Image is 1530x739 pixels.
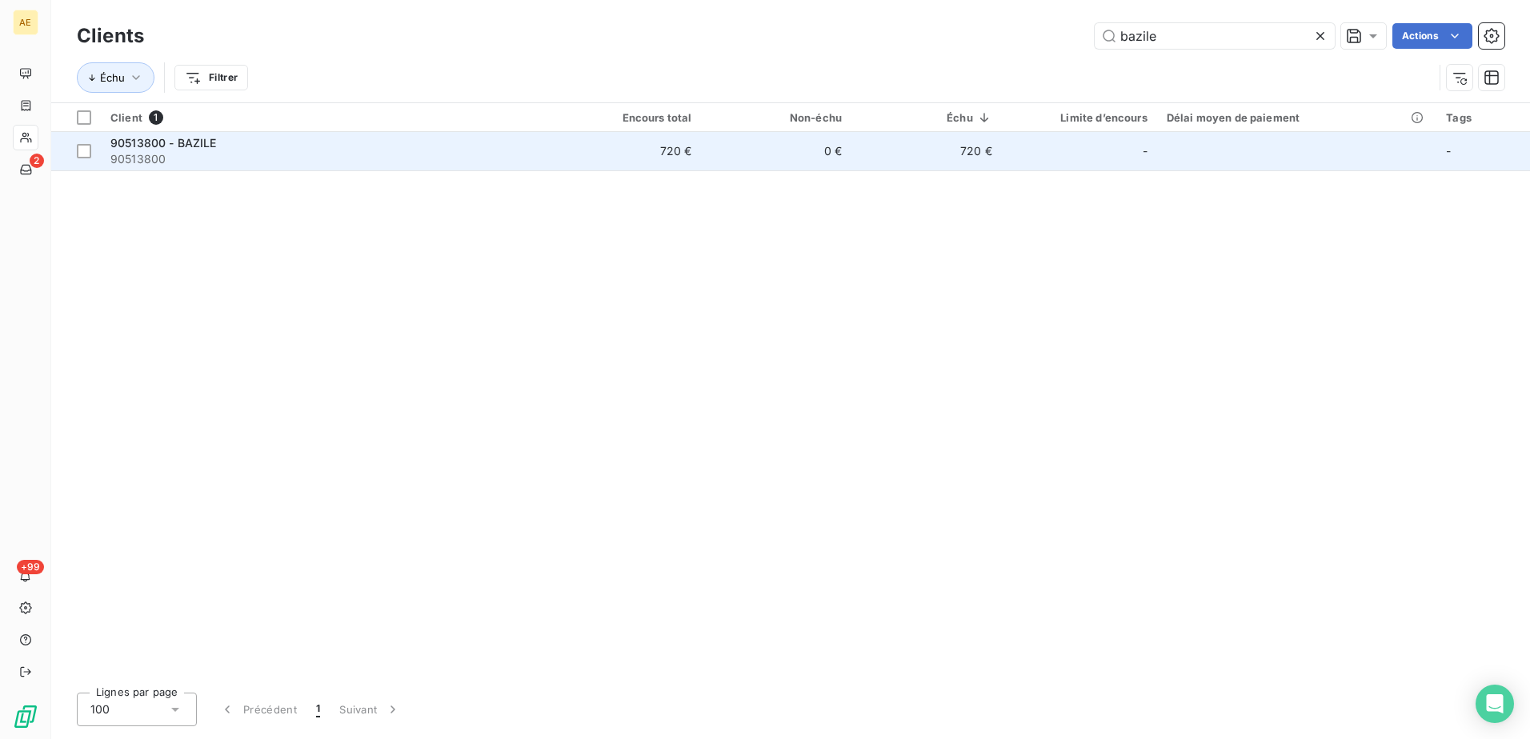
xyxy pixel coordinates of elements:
div: Non-échu [711,111,842,124]
span: 1 [149,110,163,125]
span: Échu [100,71,125,84]
span: 100 [90,701,110,717]
img: Logo LeanPay [13,704,38,729]
span: Client [110,111,142,124]
div: Open Intercom Messenger [1476,685,1514,723]
button: Suivant [330,693,411,726]
div: AE [13,10,38,35]
button: Actions [1392,23,1472,49]
input: Rechercher [1095,23,1335,49]
span: 90513800 [110,151,542,167]
button: Précédent [210,693,306,726]
span: 90513800 - BAZILE [110,136,217,150]
h3: Clients [77,22,144,50]
td: 720 € [851,132,1002,170]
span: 2 [30,154,44,168]
div: Limite d’encours [1011,111,1147,124]
span: - [1446,144,1451,158]
a: 2 [13,157,38,182]
button: Échu [77,62,154,93]
div: Délai moyen de paiement [1167,111,1428,124]
span: +99 [17,560,44,574]
div: Tags [1446,111,1520,124]
span: 1 [316,701,320,717]
td: 720 € [551,132,702,170]
div: Encours total [561,111,692,124]
td: 0 € [701,132,851,170]
button: Filtrer [174,65,248,90]
button: 1 [306,693,330,726]
div: Échu [861,111,992,124]
span: - [1143,143,1147,159]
